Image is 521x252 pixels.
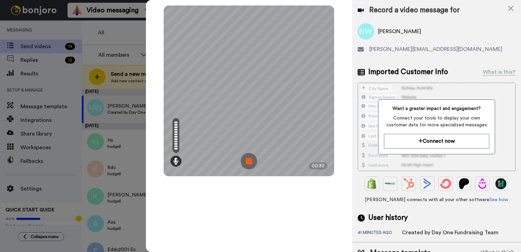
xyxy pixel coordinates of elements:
img: ic_record_stop.svg [241,153,257,169]
img: ActiveCampaign [422,178,433,189]
img: Ontraport [385,178,396,189]
div: 00:30 [309,163,327,169]
img: Patreon [459,178,470,189]
span: Want a greater impact and engagement? [384,105,489,112]
div: What is this? [483,68,516,76]
img: Drip [477,178,488,189]
img: Hubspot [403,178,414,189]
div: message notification from Amy, 48m ago. Hi Day, I’d love to ask you a quick question: If Bonjoro ... [10,14,126,37]
img: ConvertKit [440,178,451,189]
span: Imported Customer Info [368,67,448,77]
a: See how [489,197,508,202]
button: Connect now [384,134,489,149]
img: GoHighLevel [495,178,506,189]
img: Shopify [367,178,377,189]
span: User history [368,213,408,223]
img: Profile image for Amy [15,20,26,31]
div: 41 minutes ago [358,230,402,237]
span: [PERSON_NAME] connects with all your other software [358,196,516,203]
div: Created by Day One Fundraising Team [402,228,498,237]
p: Hi Day, I’d love to ask you a quick question: If [PERSON_NAME] could introduce a new feature or f... [30,19,118,26]
span: [PERSON_NAME][EMAIL_ADDRESS][DOMAIN_NAME] [369,45,502,53]
p: Message from Amy, sent 48m ago [30,26,118,32]
span: Connect your tools to display your own customer data for more specialized messages [384,115,489,128]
